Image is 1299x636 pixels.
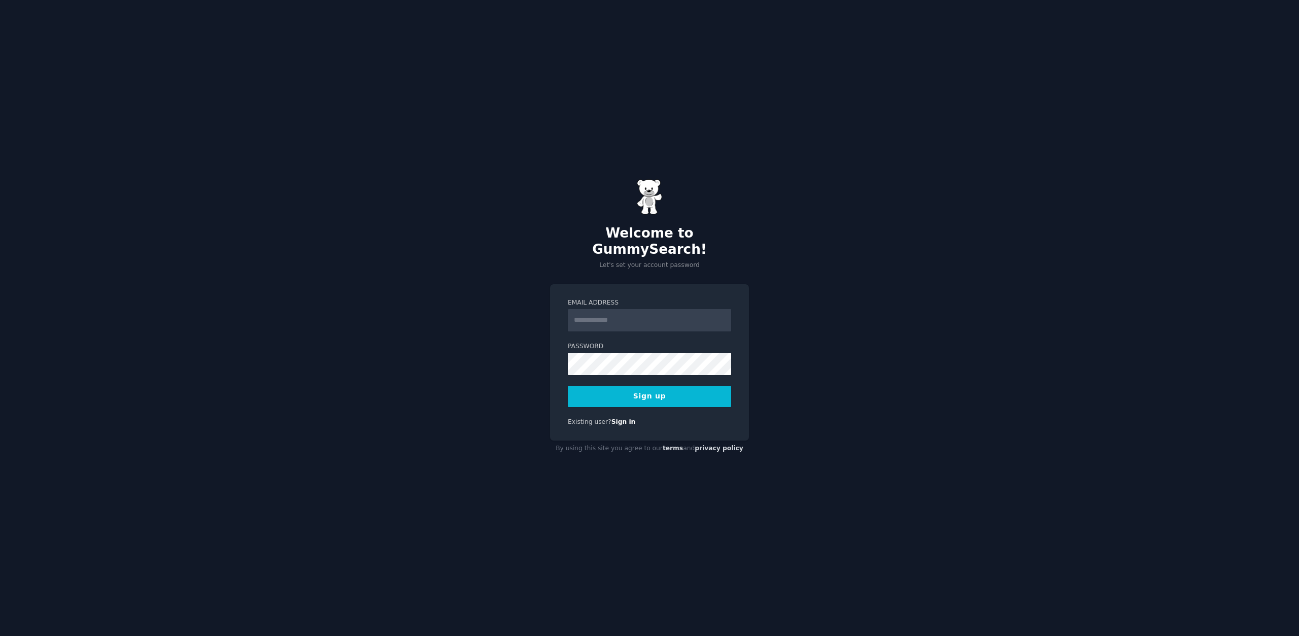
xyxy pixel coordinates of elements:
h2: Welcome to GummySearch! [550,225,749,257]
span: Existing user? [568,418,611,425]
p: Let's set your account password [550,261,749,270]
a: terms [663,445,683,452]
button: Sign up [568,386,731,407]
div: By using this site you agree to our and [550,441,749,457]
img: Gummy Bear [637,179,662,215]
a: Sign in [611,418,636,425]
label: Email Address [568,298,731,308]
label: Password [568,342,731,351]
a: privacy policy [695,445,743,452]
